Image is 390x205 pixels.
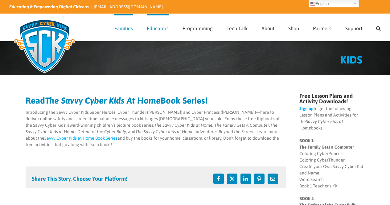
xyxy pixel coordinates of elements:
[313,14,331,41] a: Partners
[225,172,239,186] a: X
[252,172,266,186] a: Pinterest
[345,14,362,41] a: Support
[32,176,127,182] h4: Share This Story, Choose Your Platform!
[26,123,277,134] em: The Savvy Cyber Kids at Home: Defeat of the Cyber Bully
[147,14,169,41] a: Educators
[227,26,248,31] span: Tech Talk
[212,172,225,186] a: Facebook
[261,26,274,31] span: About
[288,26,299,31] span: Shop
[44,136,117,141] a: Savvy Cyber Kids at Home Book Series
[299,138,354,150] strong: BOOK 1: The Family Gets a Computer
[299,105,364,131] p: to get the following Lesson Plans and Activities for the books.
[154,123,269,128] em: The Savvy Cyber Kids at Home: The Family Gets A Computer
[313,26,331,31] span: Partners
[26,109,286,148] p: Introducing the Savvy Cyber Kids Super Heroes, Cyber Thunder ([PERSON_NAME]) and Cyber Princess (...
[345,26,362,31] span: Support
[299,119,343,130] em: Savvy Cyber Kids at Home
[45,96,161,105] em: The Savvy Cyber Kids At Home
[288,14,299,41] a: Shop
[261,14,274,41] a: About
[26,96,286,105] h2: Read Book Series!
[299,137,364,189] p: Coloring CyberPrincess Coloring CyberThunder Create your Own Savvy Cyber Kid and Name Word Search...
[239,172,252,186] a: LinkedIn
[94,4,163,9] a: [EMAIL_ADDRESS][DOMAIN_NAME]
[183,26,213,31] span: Programming
[310,1,315,6] img: en
[9,15,80,77] img: Savvy Cyber Kids Logo
[376,14,381,41] a: Search
[266,172,280,186] a: Email
[135,129,255,134] em: The Savvy Cyber Kids at Home: Adventures Beyond the Screen
[114,14,381,41] nav: Main Menu
[114,14,133,41] a: Families
[114,26,133,31] span: Families
[9,4,89,9] i: Educating & Empowering Digital Citizens
[299,93,364,104] h4: Free Lesson Plans and Activity Downloads!
[340,54,362,66] span: KIDS
[299,106,314,111] a: Sign up
[227,14,248,41] a: Tech Talk
[183,14,213,41] a: Programming
[147,26,169,31] span: Educators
